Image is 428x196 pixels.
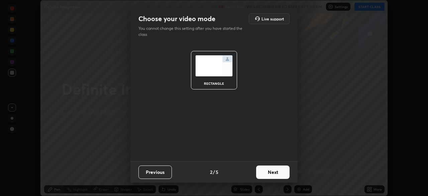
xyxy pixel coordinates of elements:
[210,169,212,176] h4: 2
[138,25,247,38] p: You cannot change this setting after you have started the class
[201,82,227,85] div: rectangle
[138,14,215,23] h2: Choose your video mode
[216,169,218,176] h4: 5
[213,169,215,176] h4: /
[261,17,284,21] h5: Live support
[195,55,233,76] img: normalScreenIcon.ae25ed63.svg
[256,166,290,179] button: Next
[138,166,172,179] button: Previous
